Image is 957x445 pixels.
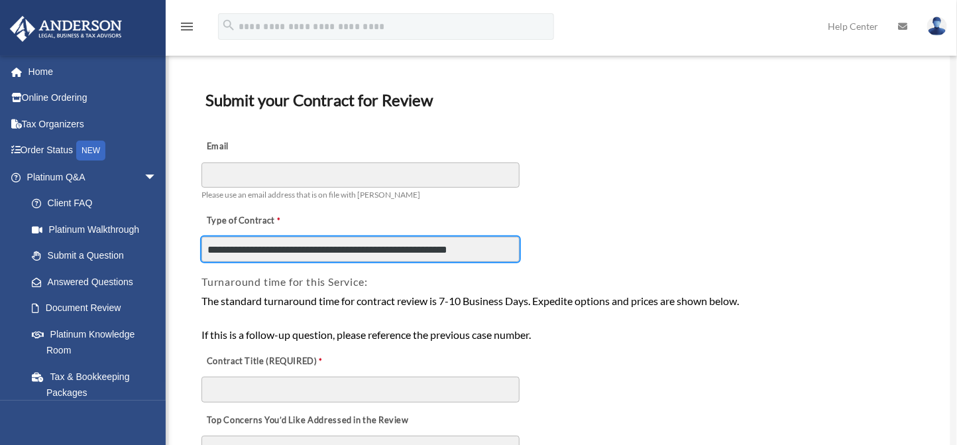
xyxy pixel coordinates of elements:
a: Home [9,58,177,85]
i: menu [179,19,195,34]
a: Tax & Bookkeeping Packages [19,363,177,406]
h3: Submit your Contract for Review [200,86,919,114]
a: Submit a Question [19,243,177,269]
span: Please use an email address that is on file with [PERSON_NAME] [201,190,420,200]
a: Document Review [19,295,170,322]
label: Contract Title (REQUIRED) [201,352,334,371]
img: Anderson Advisors Platinum Portal [6,16,126,42]
span: Turnaround time for this Service: [201,275,367,288]
img: User Pic [927,17,947,36]
a: Order StatusNEW [9,137,177,164]
a: Platinum Walkthrough [19,216,177,243]
a: Platinum Knowledge Room [19,321,177,363]
a: Client FAQ [19,190,177,217]
a: menu [179,23,195,34]
label: Email [201,138,334,157]
a: Tax Organizers [9,111,177,137]
a: Platinum Q&Aarrow_drop_down [9,164,177,190]
a: Online Ordering [9,85,177,111]
span: arrow_drop_down [144,164,170,191]
a: Answered Questions [19,269,177,295]
label: Top Concerns You’d Like Addressed in the Review [201,411,412,430]
i: search [221,18,236,32]
div: NEW [76,141,105,160]
label: Type of Contract [201,212,334,231]
div: The standard turnaround time for contract review is 7-10 Business Days. Expedite options and pric... [201,292,918,344]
